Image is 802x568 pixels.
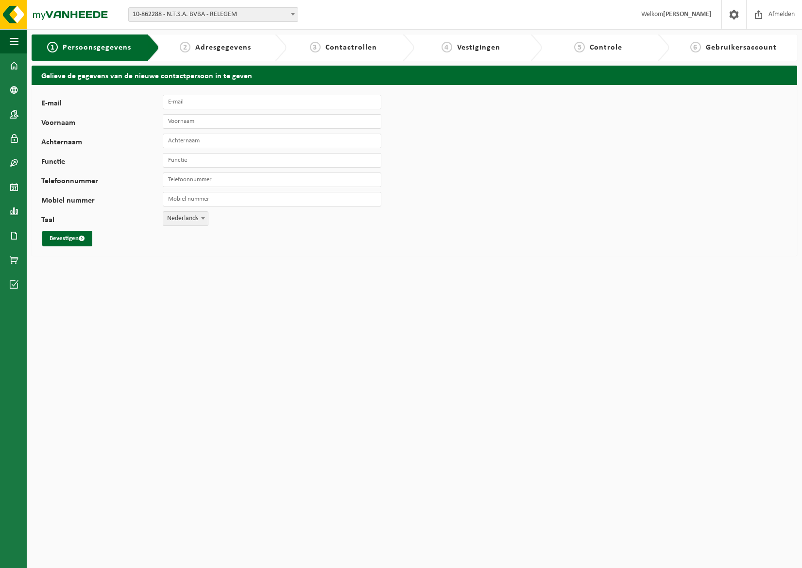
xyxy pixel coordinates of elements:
[41,138,163,148] label: Achternaam
[129,8,298,21] span: 10-862288 - N.T.S.A. BVBA - RELEGEM
[41,158,163,168] label: Functie
[442,42,452,52] span: 4
[663,11,712,18] strong: [PERSON_NAME]
[163,95,381,109] input: E-mail
[310,42,321,52] span: 3
[163,211,208,226] span: Nederlands
[690,42,701,52] span: 6
[128,7,298,22] span: 10-862288 - N.T.S.A. BVBA - RELEGEM
[47,42,58,52] span: 1
[163,192,381,207] input: Mobiel nummer
[163,172,381,187] input: Telefoonnummer
[41,216,163,226] label: Taal
[163,134,381,148] input: Achternaam
[195,44,251,52] span: Adresgegevens
[180,42,190,52] span: 2
[41,197,163,207] label: Mobiel nummer
[41,177,163,187] label: Telefoonnummer
[63,44,131,52] span: Persoonsgegevens
[574,42,585,52] span: 5
[42,231,92,246] button: Bevestigen
[706,44,777,52] span: Gebruikersaccount
[457,44,500,52] span: Vestigingen
[32,66,797,85] h2: Gelieve de gegevens van de nieuwe contactpersoon in te geven
[41,100,163,109] label: E-mail
[41,119,163,129] label: Voornaam
[325,44,377,52] span: Contactrollen
[163,212,208,225] span: Nederlands
[590,44,622,52] span: Controle
[163,153,381,168] input: Functie
[163,114,381,129] input: Voornaam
